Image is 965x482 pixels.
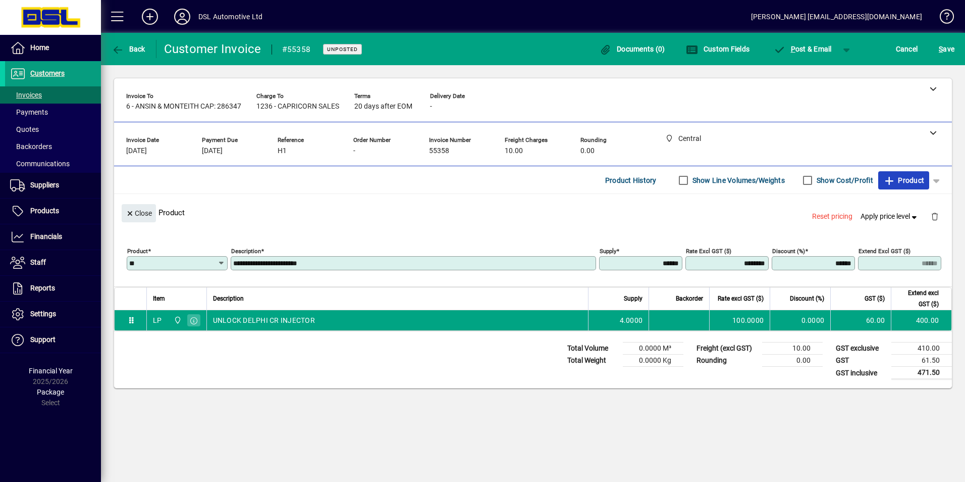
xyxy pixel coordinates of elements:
span: Support [30,335,56,344]
mat-label: Product [127,248,148,255]
a: Payments [5,104,101,121]
button: Documents (0) [597,40,668,58]
span: 1236 - CAPRICORN SALES [256,103,339,111]
mat-label: Rate excl GST ($) [686,248,731,255]
span: Customers [30,69,65,77]
button: Add [134,8,166,26]
span: Staff [30,258,46,266]
td: GST [831,355,891,367]
span: Close [126,205,152,222]
a: Settings [5,302,101,327]
span: UNLOCK DELPHI CR INJECTOR [213,315,315,325]
td: 61.50 [891,355,952,367]
span: 20 days after EOM [354,103,412,111]
td: GST inclusive [831,367,891,379]
td: 400.00 [891,310,951,330]
a: Staff [5,250,101,275]
span: Cancel [896,41,918,57]
div: LP [153,315,162,325]
td: 60.00 [830,310,891,330]
span: Package [37,388,64,396]
button: Back [109,40,148,58]
mat-label: Description [231,248,261,255]
span: Back [112,45,145,53]
mat-label: Extend excl GST ($) [859,248,910,255]
span: Description [213,293,244,304]
button: Custom Fields [683,40,752,58]
span: ost & Email [773,45,832,53]
span: Extend excl GST ($) [897,287,939,310]
button: Product [878,171,929,189]
span: - [430,103,432,111]
span: Supply [624,293,642,304]
td: 410.00 [891,343,952,355]
span: Suppliers [30,181,59,189]
span: S [939,45,943,53]
button: Profile [166,8,198,26]
button: Save [936,40,957,58]
app-page-header-button: Delete [923,212,947,221]
span: H1 [278,147,287,155]
span: 10.00 [505,147,523,155]
td: Total Weight [562,355,623,367]
a: Backorders [5,138,101,155]
div: 100.0000 [716,315,764,325]
span: P [791,45,795,53]
span: 0.00 [580,147,595,155]
span: Backorder [676,293,703,304]
div: #55358 [282,41,311,58]
span: Unposted [327,46,358,53]
td: 0.0000 [770,310,830,330]
button: Close [122,204,156,222]
a: Invoices [5,86,101,104]
span: Products [30,207,59,215]
div: DSL Automotive Ltd [198,9,262,25]
td: Rounding [691,355,762,367]
span: 55358 [429,147,449,155]
span: Product [883,172,924,188]
td: Freight (excl GST) [691,343,762,355]
button: Reset pricing [808,208,856,226]
span: Home [30,43,49,52]
div: [PERSON_NAME] [EMAIL_ADDRESS][DOMAIN_NAME] [751,9,922,25]
a: Suppliers [5,173,101,198]
td: 471.50 [891,367,952,379]
span: Financial Year [29,367,73,375]
span: Payments [10,108,48,116]
span: GST ($) [865,293,885,304]
span: Backorders [10,142,52,151]
span: Quotes [10,125,39,133]
td: 0.0000 M³ [623,343,683,355]
td: GST exclusive [831,343,891,355]
span: 4.0000 [620,315,643,325]
td: 0.0000 Kg [623,355,683,367]
td: 0.00 [762,355,823,367]
div: Product [114,194,952,231]
span: ave [939,41,954,57]
mat-label: Discount (%) [772,248,805,255]
button: Delete [923,204,947,228]
a: Financials [5,224,101,250]
a: Communications [5,155,101,172]
div: Customer Invoice [164,41,261,57]
a: Knowledge Base [932,2,952,35]
a: Quotes [5,121,101,138]
span: Discount (%) [790,293,824,304]
label: Show Cost/Profit [815,175,873,185]
app-page-header-button: Close [119,208,158,217]
a: Products [5,199,101,224]
span: Rate excl GST ($) [718,293,764,304]
span: 6 - ANSIN & MONTEITH CAP: 286347 [126,103,241,111]
span: [DATE] [126,147,147,155]
span: Apply price level [861,211,919,222]
span: Item [153,293,165,304]
mat-label: Supply [600,248,616,255]
span: Invoices [10,91,42,99]
span: Reset pricing [812,211,852,222]
span: Product History [605,172,657,188]
span: Financials [30,232,62,240]
span: Central [171,315,183,326]
button: Cancel [893,40,921,58]
label: Show Line Volumes/Weights [690,175,785,185]
a: Reports [5,276,101,301]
